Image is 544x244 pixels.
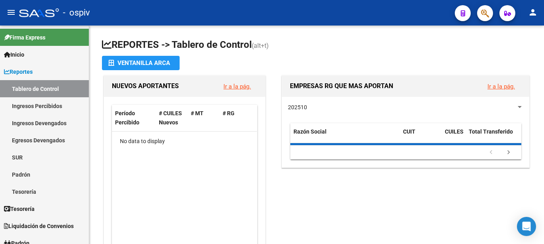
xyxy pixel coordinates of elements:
datatable-header-cell: # CUILES Nuevos [156,105,188,131]
datatable-header-cell: Período Percibido [112,105,156,131]
a: go to previous page [483,148,499,157]
span: # CUILES Nuevos [159,110,182,126]
button: Ir a la pág. [217,79,257,94]
a: Ir a la pág. [223,83,251,90]
datatable-header-cell: # MT [188,105,219,131]
span: CUIT [403,128,415,135]
datatable-header-cell: Razón Social [290,123,400,150]
span: - ospiv [63,4,90,22]
datatable-header-cell: # RG [219,105,251,131]
span: Tesorería [4,205,35,213]
span: Total Transferido [469,128,513,135]
datatable-header-cell: Total Transferido [466,123,521,150]
div: Open Intercom Messenger [517,217,536,236]
mat-icon: person [528,8,538,17]
datatable-header-cell: CUILES [442,123,466,150]
span: Inicio [4,50,24,59]
span: Período Percibido [115,110,139,126]
span: 202510 [288,104,307,110]
span: # MT [191,110,204,116]
span: Firma Express [4,33,45,42]
button: Ventanilla ARCA [102,56,180,70]
a: go to next page [501,148,516,157]
h1: REPORTES -> Tablero de Control [102,38,531,52]
button: Ir a la pág. [481,79,521,94]
div: Ventanilla ARCA [108,56,173,70]
div: No data to display [112,132,257,152]
span: NUEVOS APORTANTES [112,82,179,90]
span: EMPRESAS RG QUE MAS APORTAN [290,82,393,90]
mat-icon: menu [6,8,16,17]
span: (alt+t) [252,42,269,49]
span: # RG [223,110,235,116]
span: Liquidación de Convenios [4,222,74,230]
datatable-header-cell: CUIT [400,123,442,150]
span: CUILES [445,128,464,135]
a: Ir a la pág. [487,83,515,90]
span: Reportes [4,67,33,76]
span: Razón Social [294,128,327,135]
